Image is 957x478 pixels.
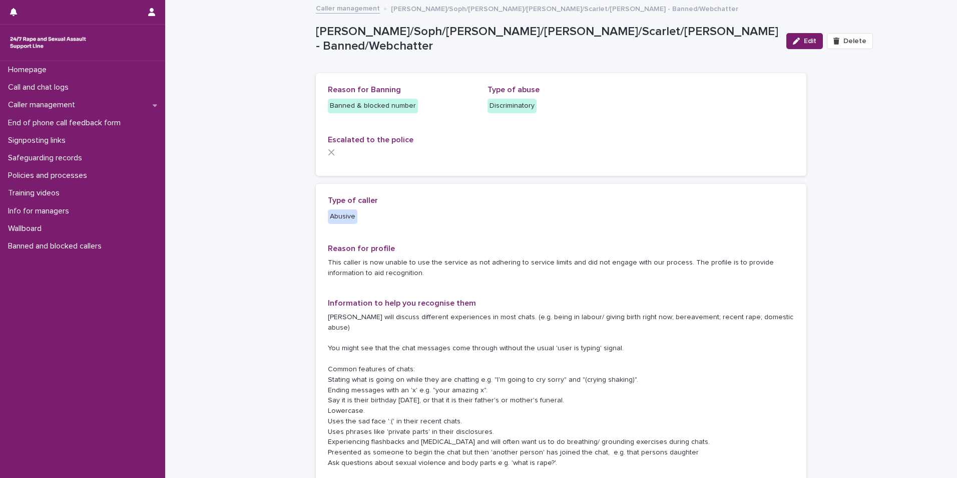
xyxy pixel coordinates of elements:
[827,33,873,49] button: Delete
[786,33,823,49] button: Edit
[804,38,816,45] span: Edit
[328,312,794,468] p: [PERSON_NAME] will discuss different experiences in most chats. (e.g. being in labour/ giving bir...
[488,99,537,113] div: Discriminatory
[4,136,74,145] p: Signposting links
[488,86,540,94] span: Type of abuse
[391,3,738,14] p: [PERSON_NAME]/Soph/[PERSON_NAME]/[PERSON_NAME]/Scarlet/[PERSON_NAME] - Banned/Webchatter
[4,118,129,128] p: End of phone call feedback form
[4,100,83,110] p: Caller management
[4,206,77,216] p: Info for managers
[328,245,395,253] span: Reason for profile
[328,99,418,113] div: Banned & blocked number
[843,38,866,45] span: Delete
[4,188,68,198] p: Training videos
[4,171,95,180] p: Policies and processes
[4,153,90,163] p: Safeguarding records
[328,209,357,224] div: Abusive
[328,299,476,307] span: Information to help you recognise them
[8,33,88,53] img: rhQMoQhaT3yELyF149Cw
[316,2,380,14] a: Caller management
[316,25,778,54] p: [PERSON_NAME]/Soph/[PERSON_NAME]/[PERSON_NAME]/Scarlet/[PERSON_NAME] - Banned/Webchatter
[328,136,413,144] span: Escalated to the police
[4,224,50,233] p: Wallboard
[328,196,378,204] span: Type of caller
[4,83,77,92] p: Call and chat logs
[4,65,55,75] p: Homepage
[328,86,401,94] span: Reason for Banning
[4,242,110,251] p: Banned and blocked callers
[328,258,794,279] p: This caller is now unable to use the service as not adhering to service limits and did not engage...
